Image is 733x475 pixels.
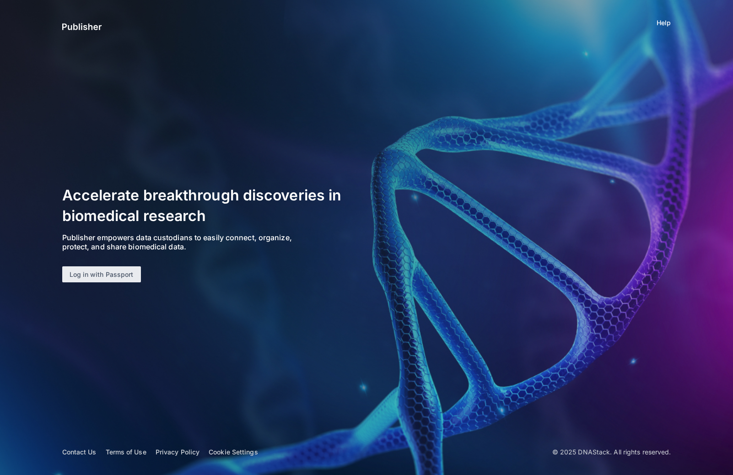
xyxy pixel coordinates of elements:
[209,448,258,456] a: Cookie Settings
[62,233,298,251] p: Publisher empowers data custodians to easily connect, organize, protect, and share biomedical data.
[62,185,360,227] h1: Accelerate breakthrough discoveries in biomedical research
[62,448,97,456] a: Contact Us
[657,18,671,27] a: Help
[62,21,102,32] img: publisher-logo-white.svg
[106,448,146,456] a: Terms of Use
[62,266,141,283] a: Log in with Passport
[156,448,199,456] a: Privacy Policy
[552,448,671,457] p: © 2025 DNAStack. All rights reserved.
